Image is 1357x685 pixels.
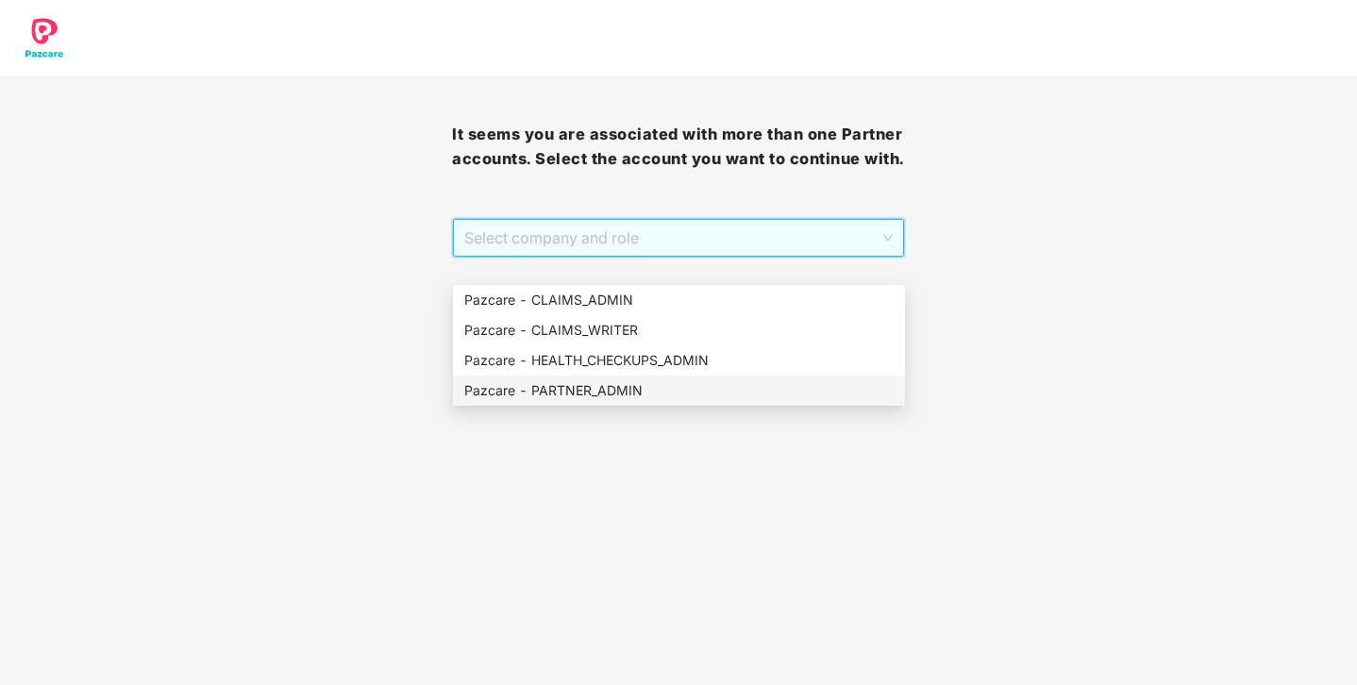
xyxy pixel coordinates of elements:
[464,380,894,401] div: Pazcare - PARTNER_ADMIN
[453,376,905,406] div: Pazcare - PARTNER_ADMIN
[464,220,892,256] span: Select company and role
[453,285,905,315] div: Pazcare - CLAIMS_ADMIN
[453,345,905,376] div: Pazcare - HEALTH_CHECKUPS_ADMIN
[464,320,894,341] div: Pazcare - CLAIMS_WRITER
[464,290,894,310] div: Pazcare - CLAIMS_ADMIN
[464,350,894,371] div: Pazcare - HEALTH_CHECKUPS_ADMIN
[452,123,904,171] h3: It seems you are associated with more than one Partner accounts. Select the account you want to c...
[453,315,905,345] div: Pazcare - CLAIMS_WRITER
